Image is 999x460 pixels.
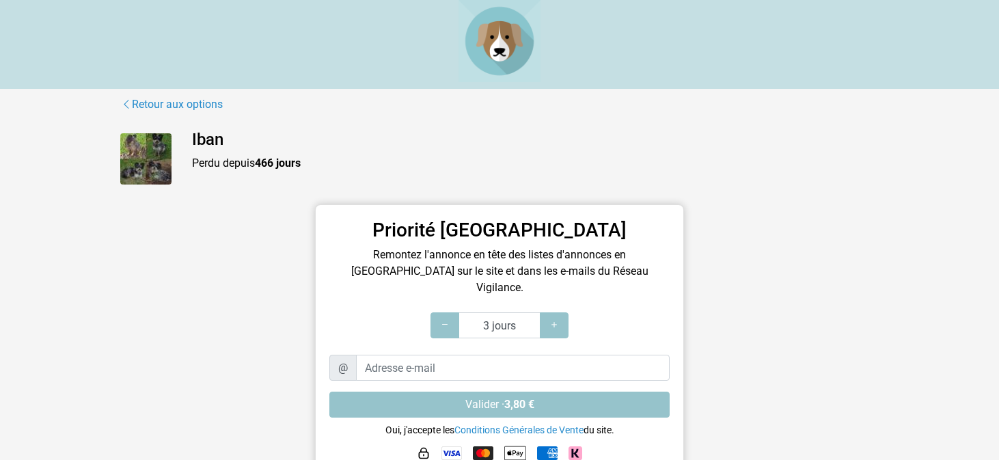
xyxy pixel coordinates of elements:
[504,398,534,411] strong: 3,80 €
[192,130,879,150] h4: Iban
[537,446,558,460] img: American Express
[329,355,357,381] span: @
[569,446,582,460] img: Klarna
[329,219,670,242] h3: Priorité [GEOGRAPHIC_DATA]
[454,424,584,435] a: Conditions Générales de Vente
[329,392,670,418] button: Valider ·3,80 €
[385,424,614,435] small: Oui, j'accepte les du site.
[473,446,493,460] img: Mastercard
[120,96,223,113] a: Retour aux options
[192,155,879,172] p: Perdu depuis
[255,157,301,170] strong: 466 jours
[356,355,670,381] input: Adresse e-mail
[329,247,670,296] p: Remontez l'annonce en tête des listes d'annonces en [GEOGRAPHIC_DATA] sur le site et dans les e-m...
[417,446,430,460] img: HTTPS : paiement sécurisé
[441,446,462,460] img: Visa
